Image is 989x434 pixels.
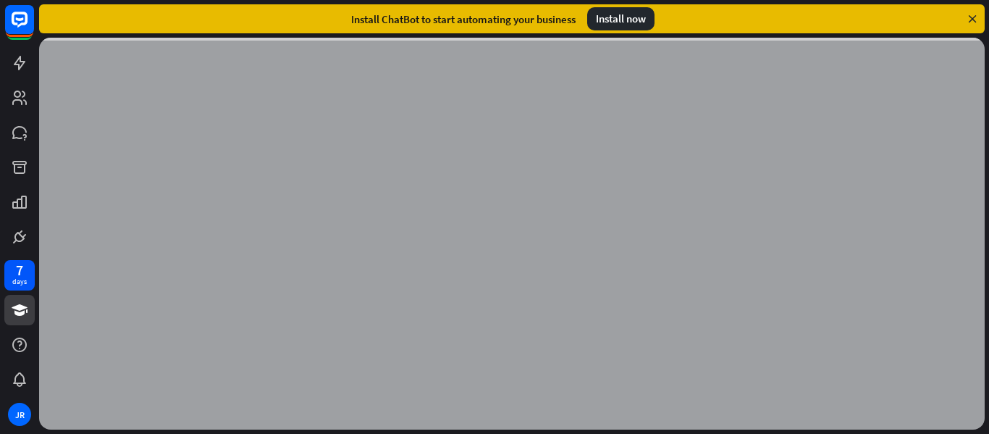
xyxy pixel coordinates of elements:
[12,6,55,49] button: Open LiveChat chat widget
[12,277,27,287] div: days
[587,7,655,30] div: Install now
[16,264,23,277] div: 7
[351,12,576,26] div: Install ChatBot to start automating your business
[8,403,31,426] div: JR
[4,260,35,291] a: 7 days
